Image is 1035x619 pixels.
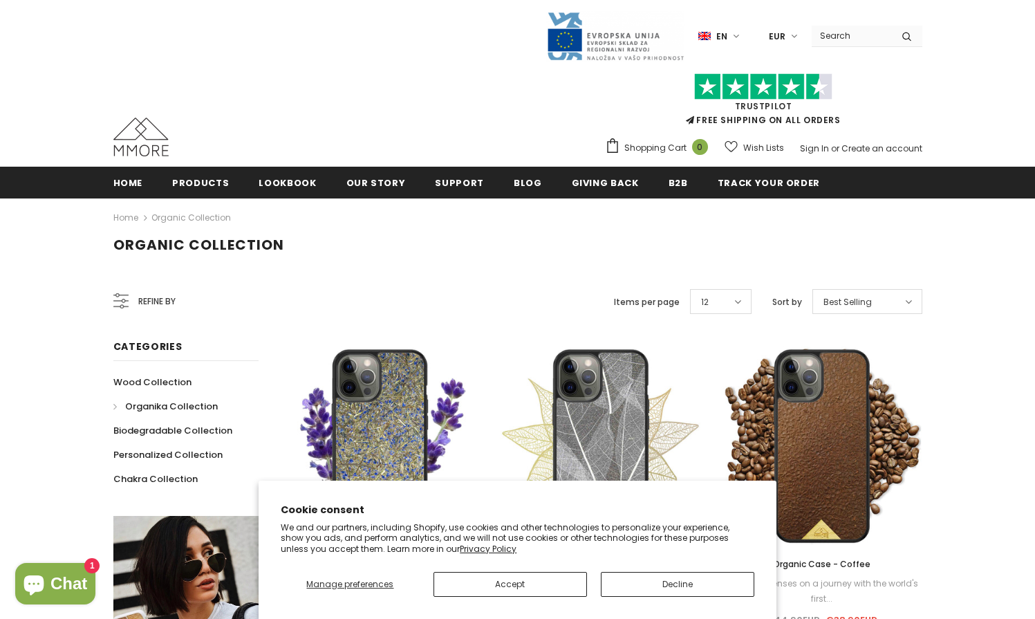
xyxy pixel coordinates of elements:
a: Wood Collection [113,370,192,394]
span: Shopping Cart [624,141,687,155]
span: Manage preferences [306,578,393,590]
a: Sign In [800,142,829,154]
span: Refine by [138,294,176,309]
img: Javni Razpis [546,11,684,62]
span: Organic Collection [113,235,284,255]
span: Organic Case - Coffee [773,558,870,570]
a: Privacy Policy [460,543,516,555]
span: Biodegradable Collection [113,424,232,437]
a: Giving back [572,167,639,198]
span: 0 [692,139,708,155]
span: EUR [769,30,785,44]
a: Products [172,167,229,198]
span: 12 [701,295,709,309]
a: Personalized Collection [113,443,223,467]
span: Categories [113,340,183,353]
span: Chakra Collection [113,472,198,486]
span: Wish Lists [743,141,784,155]
inbox-online-store-chat: Shopify online store chat [11,563,100,608]
a: support [435,167,484,198]
span: Track your order [718,176,820,190]
a: Home [113,210,138,226]
span: Home [113,176,143,190]
label: Items per page [614,295,680,309]
a: B2B [669,167,688,198]
img: MMORE Cases [113,118,169,156]
span: Giving back [572,176,639,190]
a: Organic Case - Coffee [721,557,922,572]
h2: Cookie consent [281,503,754,517]
span: Blog [514,176,542,190]
img: i-lang-1.png [698,30,711,42]
a: Organic Collection [151,212,231,223]
span: Best Selling [823,295,872,309]
span: FREE SHIPPING ON ALL ORDERS [605,80,922,126]
a: Biodegradable Collection [113,418,232,443]
span: Lookbook [259,176,316,190]
a: Wish Lists [725,136,784,160]
span: B2B [669,176,688,190]
span: Organika Collection [125,400,218,413]
a: Chakra Collection [113,467,198,491]
span: or [831,142,839,154]
a: Blog [514,167,542,198]
img: Trust Pilot Stars [694,73,832,100]
span: Personalized Collection [113,448,223,461]
input: Search Site [812,26,891,46]
a: Track your order [718,167,820,198]
span: Our Story [346,176,406,190]
div: Take your senses on a journey with the world's first... [721,576,922,607]
label: Sort by [772,295,802,309]
span: support [435,176,484,190]
a: Home [113,167,143,198]
a: Lookbook [259,167,316,198]
a: Create an account [841,142,922,154]
a: Javni Razpis [546,30,684,41]
p: We and our partners, including Shopify, use cookies and other technologies to personalize your ex... [281,522,754,555]
button: Manage preferences [281,572,419,597]
button: Decline [601,572,754,597]
a: Shopping Cart 0 [605,138,715,158]
a: Organika Collection [113,394,218,418]
span: Products [172,176,229,190]
button: Accept [433,572,587,597]
a: Trustpilot [735,100,792,112]
span: Wood Collection [113,376,192,389]
a: Our Story [346,167,406,198]
span: en [716,30,727,44]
